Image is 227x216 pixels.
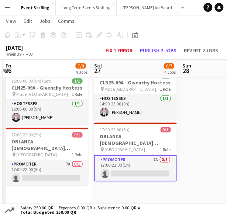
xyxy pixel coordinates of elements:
[37,16,54,26] a: Jobs
[117,0,178,15] button: [PERSON_NAME] An Board
[55,16,78,26] a: Comms
[6,18,16,24] span: View
[24,18,32,24] span: Edit
[21,16,35,26] a: Edit
[103,46,135,55] button: Fix 1 error
[15,0,56,15] button: Event Staffing
[20,210,140,215] span: Total Budgeted 250.00 QR
[6,44,50,51] div: [DATE]
[58,18,75,24] span: Comms
[56,0,117,15] button: Long Term Events Staffing
[137,46,179,55] button: Publish 2 jobs
[4,51,23,57] span: Week 39
[26,51,33,57] div: +03
[39,18,51,24] span: Jobs
[3,16,19,26] a: View
[16,206,141,215] div: Salary 250.00 QR + Expenses 0.00 QR + Subsistence 0.00 QR =
[181,46,221,55] button: Revert 2 jobs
